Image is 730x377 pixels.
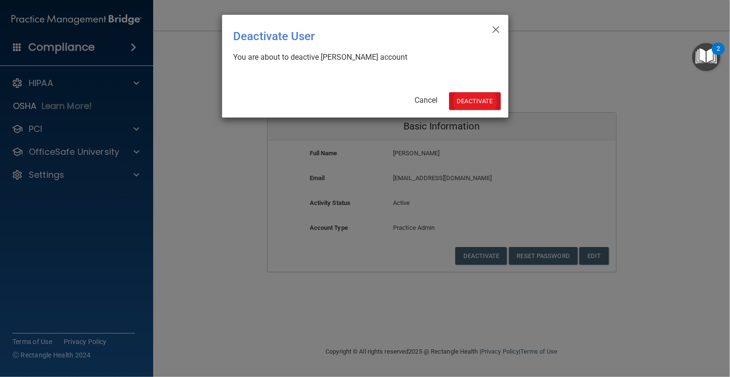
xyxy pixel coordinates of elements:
div: You are about to deactive [PERSON_NAME] account [234,52,489,63]
iframe: Drift Widget Chat Controller [564,309,719,347]
span: × [492,19,500,38]
div: 2 [717,49,720,61]
button: Open Resource Center, 2 new notifications [692,43,720,71]
button: Deactivate [449,92,501,110]
a: Cancel [415,96,438,105]
div: Deactivate User [234,22,458,50]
